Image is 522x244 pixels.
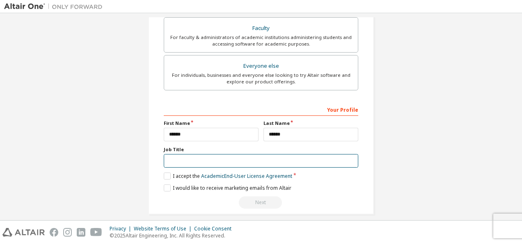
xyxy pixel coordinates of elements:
[63,228,72,237] img: instagram.svg
[90,228,102,237] img: youtube.svg
[263,120,358,127] label: Last Name
[164,146,358,153] label: Job Title
[134,226,194,232] div: Website Terms of Use
[164,196,358,209] div: Read and acccept EULA to continue
[164,173,292,180] label: I accept the
[169,72,353,85] div: For individuals, businesses and everyone else looking to try Altair software and explore our prod...
[201,173,292,180] a: Academic End-User License Agreement
[164,103,358,116] div: Your Profile
[4,2,107,11] img: Altair One
[169,60,353,72] div: Everyone else
[50,228,58,237] img: facebook.svg
[110,232,236,239] p: © 2025 Altair Engineering, Inc. All Rights Reserved.
[169,23,353,34] div: Faculty
[164,184,291,191] label: I would like to receive marketing emails from Altair
[110,226,134,232] div: Privacy
[2,228,45,237] img: altair_logo.svg
[164,120,259,127] label: First Name
[77,228,85,237] img: linkedin.svg
[169,34,353,47] div: For faculty & administrators of academic institutions administering students and accessing softwa...
[194,226,236,232] div: Cookie Consent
